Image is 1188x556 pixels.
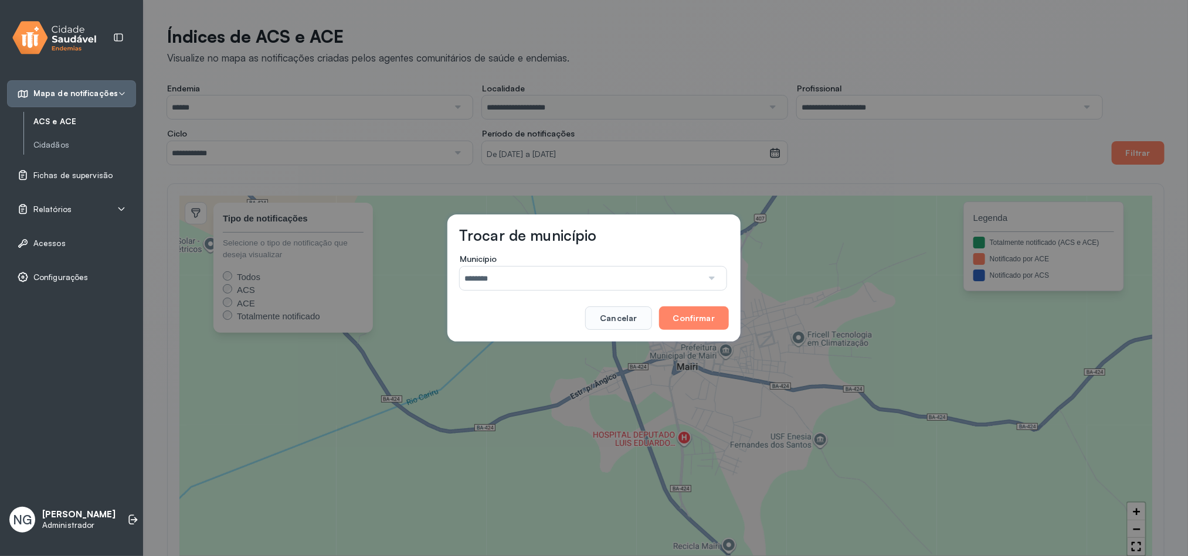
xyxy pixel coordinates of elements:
[33,238,66,248] span: Acessos
[459,226,597,244] h3: Trocar de município
[460,254,497,264] span: Município
[33,114,136,129] a: ACS e ACE
[12,19,97,57] img: logo.svg
[33,138,136,152] a: Cidadãos
[17,237,126,249] a: Acessos
[33,88,118,98] span: Mapa de notificações
[17,271,126,283] a: Configurações
[42,509,116,520] p: [PERSON_NAME]
[33,140,136,150] a: Cidadãos
[585,306,651,330] button: Cancelar
[659,306,729,330] button: Confirmar
[17,169,126,181] a: Fichas de supervisão
[13,512,32,527] span: NG
[33,204,72,214] span: Relatórios
[33,272,88,282] span: Configurações
[33,170,113,180] span: Fichas de supervisão
[42,520,116,530] p: Administrador
[33,117,136,127] a: ACS e ACE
